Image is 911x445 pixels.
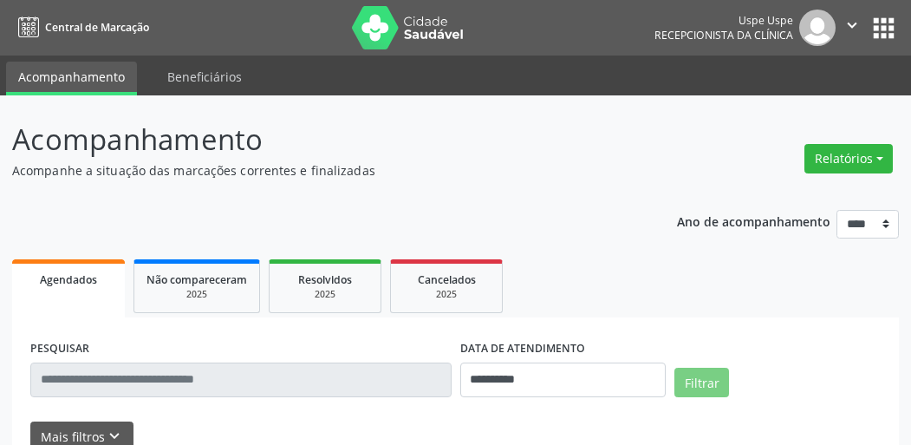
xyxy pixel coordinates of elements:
[869,13,899,43] button: apps
[843,16,862,35] i: 
[282,288,368,301] div: 2025
[12,13,149,42] a: Central de Marcação
[12,161,633,180] p: Acompanhe a situação das marcações correntes e finalizadas
[460,336,585,363] label: DATA DE ATENDIMENTO
[298,272,352,287] span: Resolvidos
[146,288,247,301] div: 2025
[654,13,793,28] div: Uspe Uspe
[799,10,836,46] img: img
[45,20,149,35] span: Central de Marcação
[30,336,89,363] label: PESQUISAR
[146,272,247,287] span: Não compareceram
[6,62,137,95] a: Acompanhamento
[654,28,793,43] span: Recepcionista da clínica
[804,144,893,173] button: Relatórios
[155,62,254,92] a: Beneficiários
[674,368,729,397] button: Filtrar
[40,272,97,287] span: Agendados
[677,210,830,232] p: Ano de acompanhamento
[836,10,869,46] button: 
[418,272,476,287] span: Cancelados
[12,118,633,161] p: Acompanhamento
[403,288,490,301] div: 2025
